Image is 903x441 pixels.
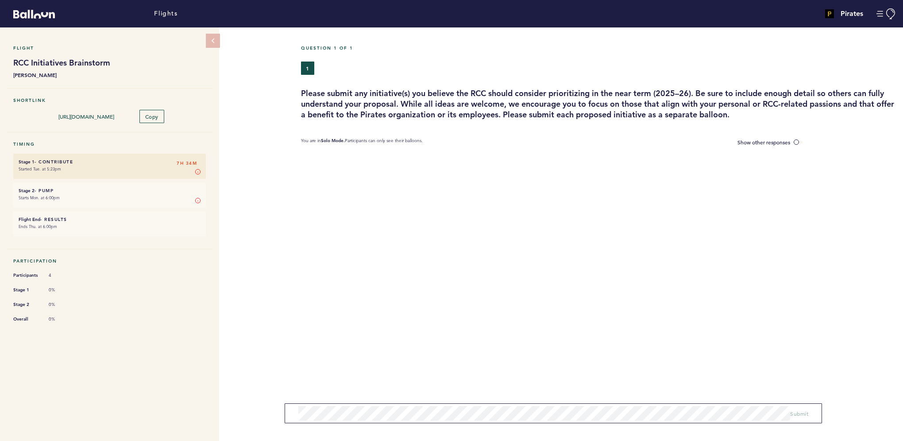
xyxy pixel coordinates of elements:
span: Copy [145,113,158,120]
small: Flight End [19,217,40,222]
span: Participants [13,271,40,280]
h1: RCC Initiatives Brainstorm [13,58,206,68]
h4: Pirates [841,8,863,19]
span: Stage 2 [13,300,40,309]
span: 0% [49,302,75,308]
span: 0% [49,316,75,322]
span: Overall [13,315,40,324]
p: You are in Participants can only see their balloons. [301,138,423,147]
time: Started Tue. at 5:23pm [19,166,61,172]
a: Balloon [7,9,55,18]
h6: - Pump [19,188,201,193]
small: Stage 2 [19,188,35,193]
button: Manage Account [876,8,896,19]
button: 1 [301,62,314,75]
button: Submit [790,409,808,418]
span: 7H 34M [177,159,197,168]
b: Solo Mode. [321,138,345,143]
h3: Please submit any initiative(s) you believe the RCC should consider prioritizing in the near term... [301,88,896,120]
a: Flights [154,9,178,19]
button: Copy [139,110,164,123]
h6: - Results [19,217,201,222]
h6: - Contribute [19,159,201,165]
span: Stage 1 [13,286,40,294]
span: 0% [49,287,75,293]
span: Show other responses [737,139,790,146]
span: Submit [790,410,808,417]
svg: Balloon [13,10,55,19]
h5: Flight [13,45,206,51]
h5: Participation [13,258,206,264]
span: 4 [49,272,75,279]
h5: Question 1 of 1 [301,45,896,51]
b: [PERSON_NAME] [13,70,206,79]
h5: Shortlink [13,97,206,103]
time: Starts Mon. at 6:00pm [19,195,60,201]
small: Stage 1 [19,159,35,165]
h5: Timing [13,141,206,147]
time: Ends Thu. at 6:00pm [19,224,57,229]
